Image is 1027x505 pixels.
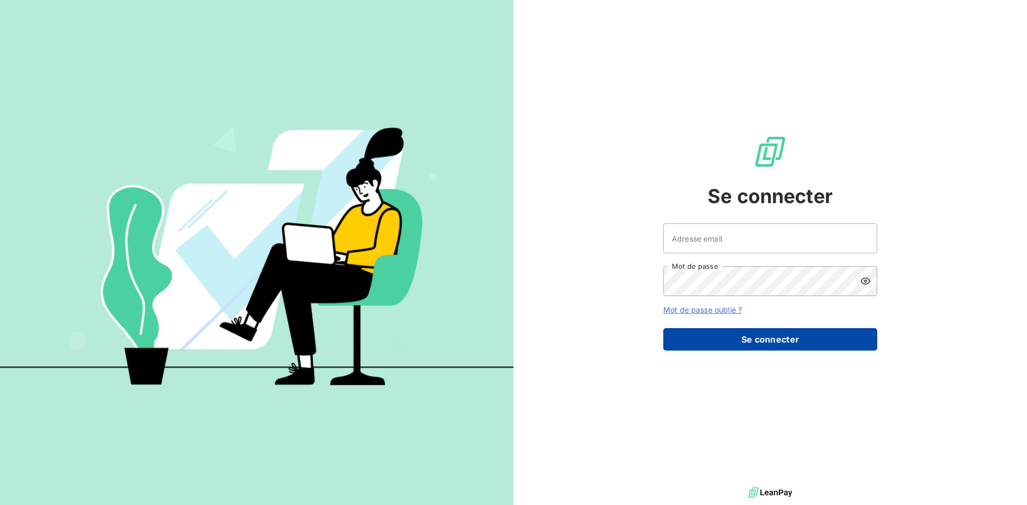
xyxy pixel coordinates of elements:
[753,135,787,169] img: Logo LeanPay
[748,485,792,501] img: logo
[663,305,742,314] a: Mot de passe oublié ?
[708,182,833,211] span: Se connecter
[663,223,877,253] input: placeholder
[663,328,877,351] button: Se connecter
